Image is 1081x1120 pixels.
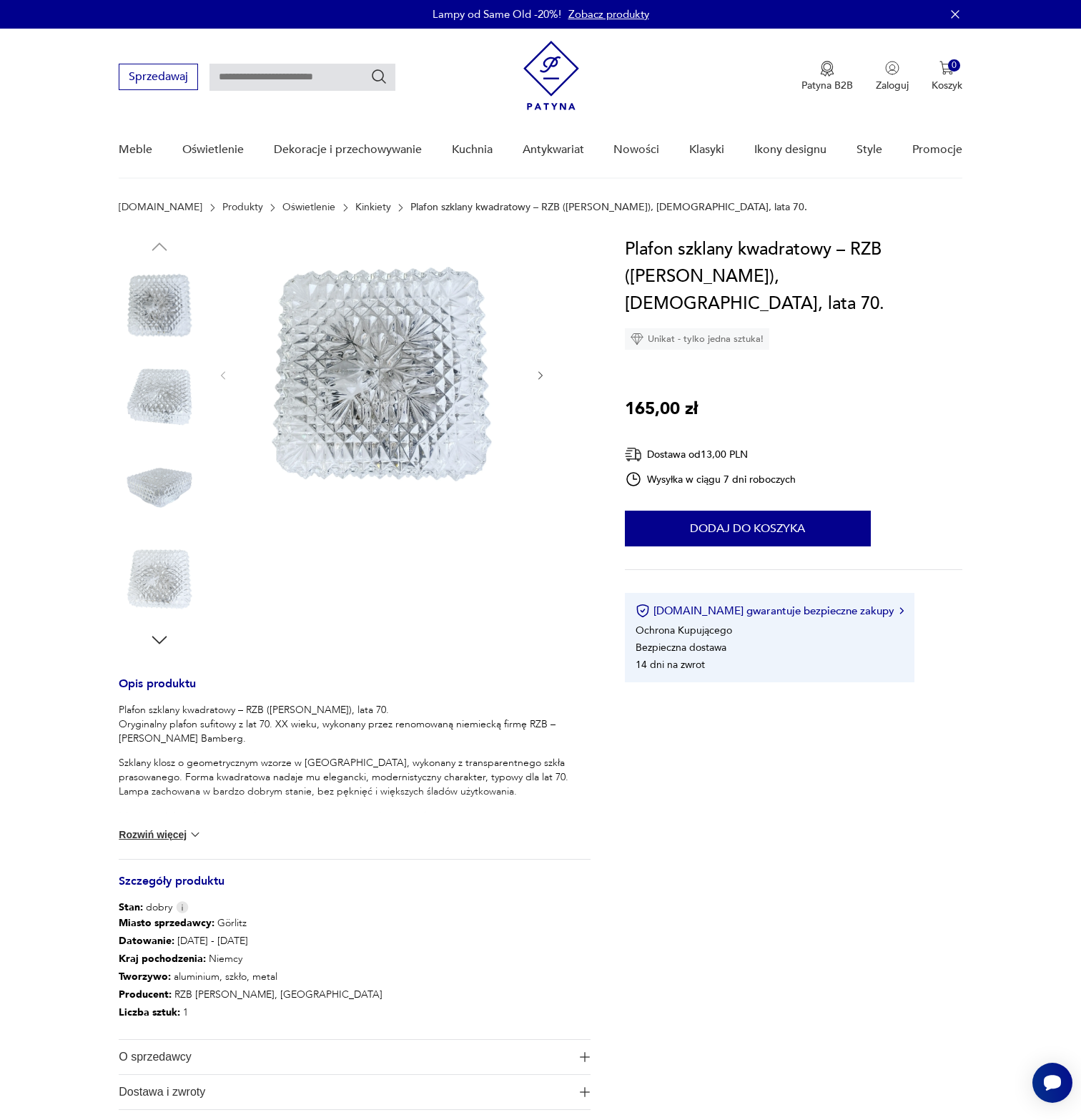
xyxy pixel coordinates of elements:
[119,809,591,823] p: Idealny wybór do wnętrz w stylu vintage, mid-century modern czy loft.
[568,7,649,21] a: Zobacz produkty
[119,970,171,983] b: Tworzywo :
[222,202,263,213] a: Produkty
[119,122,152,177] a: Meble
[899,607,904,614] img: Ikona strzałki w prawo
[176,901,189,913] img: Info icon
[119,934,174,948] b: Datowanie :
[1032,1063,1072,1103] iframe: Smartsupp widget button
[625,396,698,423] p: 165,00 zł
[433,7,561,21] p: Lampy od Same Old -20%!
[580,1052,590,1062] img: Ikona plusa
[119,202,202,213] a: [DOMAIN_NAME]
[636,624,732,637] li: Ochrona Kupującego
[801,79,853,92] p: Patyna B2B
[119,900,143,914] b: Stan:
[580,1087,590,1097] img: Ikona plusa
[636,658,705,672] li: 14 dni na zwrot
[282,202,335,213] a: Oświetlenie
[119,1004,382,1022] p: 1
[625,236,962,318] h1: Plafon szklany kwadratowy – RZB ([PERSON_NAME]), [DEMOGRAPHIC_DATA], lata 70.
[188,827,202,842] img: chevron down
[885,61,899,75] img: Ikonka użytkownika
[801,61,853,92] button: Patyna B2B
[119,988,172,1001] b: Producent :
[119,1075,571,1109] span: Dostawa i zwroty
[625,471,796,488] div: Wysyłka w ciągu 7 dni roboczych
[119,73,198,83] a: Sprzedawaj
[876,61,909,92] button: Zaloguj
[119,968,382,986] p: aluminium, szkło, metal
[119,916,214,930] b: Miasto sprzedawcy :
[932,79,962,92] p: Koszyk
[876,79,909,92] p: Zaloguj
[119,900,172,915] span: dobry
[119,703,591,746] p: Plafon szklany kwadratowy – RZB ([PERSON_NAME]), lata 70. Oryginalny plafon sufitowy z lat 70. XX...
[912,122,962,177] a: Promocje
[119,1040,591,1074] button: Ikona plusaO sprzedawcy
[119,539,200,620] img: Zdjęcie produktu Plafon szklany kwadratowy – RZB (Rudolf Zimmermann Bamberg), Niemcy, lata 70.
[636,641,726,654] li: Bezpieczna dostawa
[119,877,591,900] h3: Szczegóły produktu
[410,202,807,213] p: Plafon szklany kwadratowy – RZB ([PERSON_NAME]), [DEMOGRAPHIC_DATA], lata 70.
[119,265,200,346] img: Zdjęcie produktu Plafon szklany kwadratowy – RZB (Rudolf Zimmermann Bamberg), Niemcy, lata 70.
[119,756,591,799] p: Szklany klosz o geometrycznym wzorze w [GEOGRAPHIC_DATA], wykonany z transparentnego szkła prasow...
[754,122,826,177] a: Ikony designu
[625,511,871,546] button: Dodaj do koszyka
[119,933,382,950] p: [DATE] - [DATE]
[689,122,724,177] a: Klasyki
[244,236,520,512] img: Zdjęcie produktu Plafon szklany kwadratowy – RZB (Rudolf Zimmermann Bamberg), Niemcy, lata 70.
[625,328,769,350] div: Unikat - tylko jedna sztuka!
[631,333,643,345] img: Ikona diamentu
[119,64,198,90] button: Sprzedawaj
[636,604,904,618] button: [DOMAIN_NAME] gwarantuje bezpieczne zakupy
[613,122,659,177] a: Nowości
[857,122,882,177] a: Style
[370,68,388,85] button: Szukaj
[523,122,584,177] a: Antykwariat
[119,447,200,529] img: Zdjęcie produktu Plafon szklany kwadratowy – RZB (Rudolf Zimmermann Bamberg), Niemcy, lata 70.
[625,446,796,463] div: Dostawa od 13,00 PLN
[801,61,853,92] a: Ikona medaluPatyna B2B
[119,1006,180,1019] b: Liczba sztuk:
[523,41,579,110] img: Patyna - sklep z meblami i dekoracjami vintage
[182,122,244,177] a: Oświetlenie
[939,61,954,75] img: Ikona koszyka
[119,915,382,933] p: Görlitz
[452,122,493,177] a: Kuchnia
[119,827,202,842] button: Rozwiń więcej
[119,1040,571,1074] span: O sprzedawcy
[119,950,382,968] p: Niemcy
[948,59,960,72] div: 0
[119,356,200,438] img: Zdjęcie produktu Plafon szklany kwadratowy – RZB (Rudolf Zimmermann Bamberg), Niemcy, lata 70.
[274,122,422,177] a: Dekoracje i przechowywanie
[355,202,391,213] a: Kinkiety
[119,986,382,1004] p: RZB [PERSON_NAME], [GEOGRAPHIC_DATA]
[625,446,642,463] img: Ikona dostawy
[636,604,650,618] img: Ikona certyfikatu
[119,952,206,966] b: Kraj pochodzenia :
[820,61,834,77] img: Ikona medalu
[119,679,591,703] h3: Opis produktu
[119,1075,591,1109] button: Ikona plusaDostawa i zwroty
[932,61,962,92] button: 0Koszyk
